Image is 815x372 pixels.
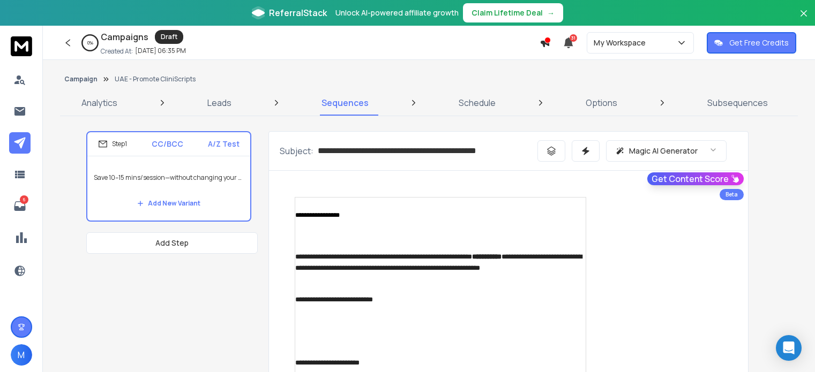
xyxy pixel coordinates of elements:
[11,344,32,366] button: M
[86,232,258,254] button: Add Step
[87,40,93,46] p: 0 %
[629,146,698,156] p: Magic AI Generator
[594,37,650,48] p: My Workspace
[570,34,577,42] span: 31
[606,140,727,162] button: Magic AI Generator
[9,195,31,217] a: 6
[64,75,98,83] button: Campaign
[729,37,789,48] p: Get Free Credits
[207,96,231,109] p: Leads
[135,47,186,55] p: [DATE] 06:35 PM
[720,189,744,200] div: Beta
[201,90,238,116] a: Leads
[707,32,796,54] button: Get Free Credits
[315,90,375,116] a: Sequences
[129,193,209,214] button: Add New Variant
[459,96,496,109] p: Schedule
[586,96,617,109] p: Options
[579,90,624,116] a: Options
[208,139,240,149] p: A/Z Test
[776,335,802,361] div: Open Intercom Messenger
[115,75,196,83] p: UAE - Promote CliniScripts
[280,145,313,157] p: Subject:
[81,96,117,109] p: Analytics
[321,96,369,109] p: Sequences
[797,6,811,32] button: Close banner
[547,7,555,18] span: →
[335,7,459,18] p: Unlock AI-powered affiliate growth
[155,30,183,44] div: Draft
[269,6,327,19] span: ReferralStack
[94,163,244,193] p: Save 10–15 mins/session—without changing your EMR
[86,131,251,222] li: Step1CC/BCCA/Z TestSave 10–15 mins/session—without changing your EMRAdd New Variant
[101,47,133,56] p: Created At:
[75,90,124,116] a: Analytics
[152,139,183,149] p: CC/BCC
[20,195,28,204] p: 6
[101,31,148,43] h1: Campaigns
[701,90,774,116] a: Subsequences
[463,3,563,22] button: Claim Lifetime Deal→
[98,139,127,149] div: Step 1
[647,172,744,185] button: Get Content Score
[707,96,768,109] p: Subsequences
[452,90,502,116] a: Schedule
